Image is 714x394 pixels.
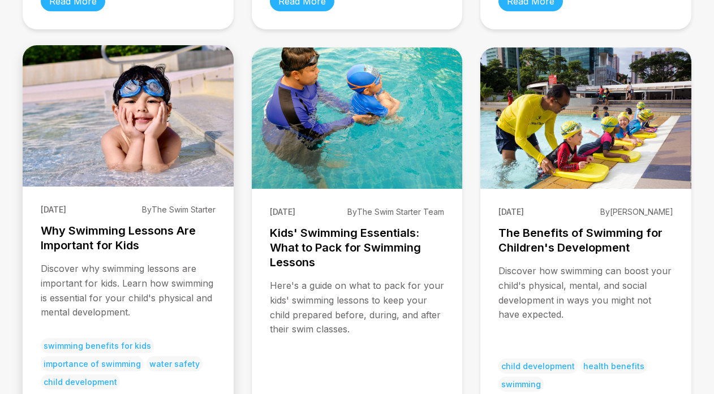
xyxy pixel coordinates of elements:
[498,264,673,340] p: Discover how swimming can boost your child's physical, mental, and social development in ways you...
[142,205,216,214] span: By The Swim Starter
[41,262,216,319] p: Discover why swimming lessons are important for kids. Learn how swimming is essential for your ch...
[480,47,691,189] img: The Benefits of Swimming for Children's Development
[498,376,544,392] span: swimming
[41,338,154,353] span: swimming benefits for kids
[252,47,463,189] img: Kids' Swimming Essentials: What to Pack for Swimming Lessons
[498,358,578,374] span: child development
[41,223,216,253] h3: Why Swimming Lessons Are Important for Kids
[498,207,524,217] span: [DATE]
[41,205,66,214] span: [DATE]
[580,358,647,374] span: health benefits
[23,45,234,187] img: Why Swimming Lessons Are Important for Kids
[600,207,673,217] span: By [PERSON_NAME]
[41,374,120,389] span: child development
[270,279,445,391] p: Here's a guide on what to pack for your kids' swimming lessons to keep your child prepared before...
[270,226,445,270] h3: Kids' Swimming Essentials: What to Pack for Swimming Lessons
[347,207,444,217] span: By The Swim Starter Team
[147,356,203,371] span: water safety
[498,226,673,255] h3: The Benefits of Swimming for Children's Development
[270,207,295,217] span: [DATE]
[41,356,144,371] span: importance of swimming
